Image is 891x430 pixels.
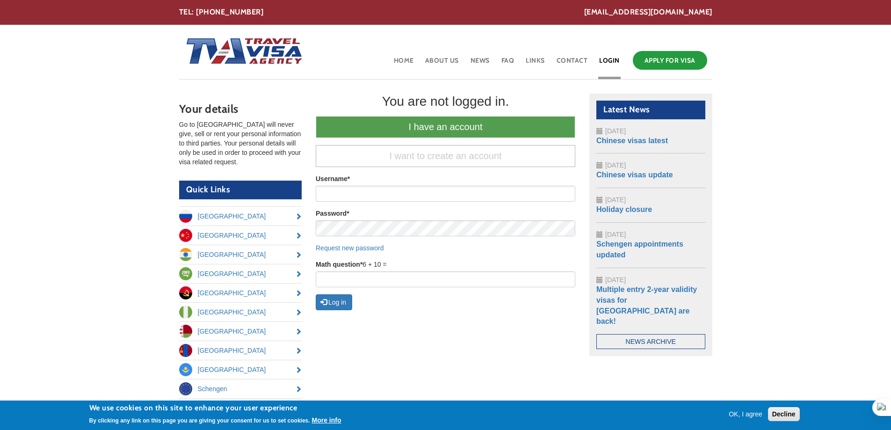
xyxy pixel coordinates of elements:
[179,120,302,167] p: Go to [GEOGRAPHIC_DATA] will never give, sell or rent your personal information to third parties....
[179,264,302,283] a: [GEOGRAPHIC_DATA]
[316,209,349,218] label: Password
[725,409,766,419] button: OK, I agree
[596,205,652,213] a: Holiday closure
[584,7,712,18] a: [EMAIL_ADDRESS][DOMAIN_NAME]
[525,49,546,79] a: Links
[316,294,352,310] button: Log in
[605,231,626,238] span: [DATE]
[596,171,673,179] a: Chinese visas update
[596,334,705,349] a: News Archive
[179,341,302,360] a: [GEOGRAPHIC_DATA]
[348,175,350,182] span: This field is required.
[179,322,302,341] a: [GEOGRAPHIC_DATA]
[605,196,626,204] span: [DATE]
[179,207,302,226] a: [GEOGRAPHIC_DATA]
[605,161,626,169] span: [DATE]
[596,285,697,326] a: Multiple entry 2-year validity visas for [GEOGRAPHIC_DATA] are back!
[605,127,626,135] span: [DATE]
[179,284,302,302] a: [GEOGRAPHIC_DATA]
[316,145,575,167] a: I want to create an account
[179,7,712,18] div: TEL: [PHONE_NUMBER]
[316,260,575,287] div: 6 + 10 =
[605,276,626,284] span: [DATE]
[598,49,621,79] a: Login
[360,261,362,268] span: This field is required.
[179,226,302,245] a: [GEOGRAPHIC_DATA]
[179,245,302,264] a: [GEOGRAPHIC_DATA]
[393,49,415,79] a: Home
[316,116,575,138] a: I have an account
[316,244,384,252] a: Request new password
[316,260,362,269] label: Math question
[179,303,302,321] a: [GEOGRAPHIC_DATA]
[596,137,668,145] a: Chinese visas latest
[89,417,310,424] p: By clicking any link on this page you are giving your consent for us to set cookies.
[316,174,350,183] label: Username
[633,51,707,70] a: Apply for Visa
[316,94,575,109] div: You are not logged in.
[556,49,589,79] a: Contact
[596,240,683,259] a: Schengen appointments updated
[500,49,515,79] a: FAQ
[179,29,304,75] img: Home
[768,407,800,421] button: Decline
[347,210,349,217] span: This field is required.
[424,49,460,79] a: About Us
[470,49,491,79] a: News
[179,103,302,115] h3: Your details
[179,360,302,379] a: [GEOGRAPHIC_DATA]
[89,403,341,413] h2: We use cookies on this site to enhance your user experience
[596,101,705,119] h2: Latest News
[312,415,341,425] button: More info
[179,379,302,398] a: Schengen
